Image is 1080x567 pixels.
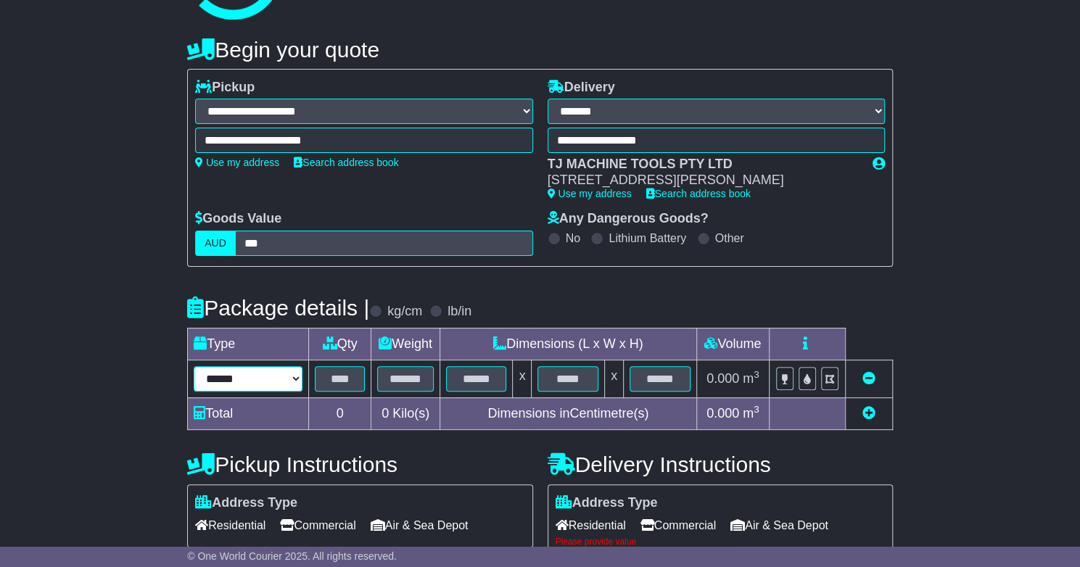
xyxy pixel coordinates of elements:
div: Please provide value [556,537,885,547]
span: Air & Sea Depot [730,514,828,537]
h4: Delivery Instructions [548,452,893,476]
span: Commercial [280,514,355,537]
td: Volume [696,328,769,360]
label: Address Type [556,495,658,511]
label: kg/cm [387,304,422,320]
span: m [743,371,759,386]
td: Type [188,328,309,360]
label: Address Type [195,495,297,511]
a: Search address book [646,188,751,199]
span: 0.000 [706,371,739,386]
h4: Begin your quote [187,38,893,62]
td: 0 [309,397,371,429]
span: Residential [195,514,265,537]
td: Kilo(s) [371,397,440,429]
a: Use my address [195,157,279,168]
td: Weight [371,328,440,360]
label: Lithium Battery [609,231,686,245]
label: Other [715,231,744,245]
sup: 3 [754,404,759,415]
label: Pickup [195,80,255,96]
td: Dimensions in Centimetre(s) [440,397,696,429]
span: Residential [556,514,626,537]
span: Commercial [640,514,716,537]
td: Total [188,397,309,429]
td: x [605,360,624,397]
div: [STREET_ADDRESS][PERSON_NAME] [548,173,858,189]
td: Dimensions (L x W x H) [440,328,696,360]
sup: 3 [754,369,759,380]
div: TJ MACHINE TOOLS PTY LTD [548,157,858,173]
h4: Pickup Instructions [187,452,532,476]
span: Air & Sea Depot [371,514,469,537]
span: 0 [382,406,389,421]
td: Qty [309,328,371,360]
td: x [513,360,532,397]
label: No [566,231,580,245]
a: Search address book [294,157,398,168]
label: AUD [195,231,236,256]
span: m [743,406,759,421]
label: Delivery [548,80,615,96]
h4: Package details | [187,296,369,320]
a: Add new item [862,406,875,421]
a: Remove this item [862,371,875,386]
span: © One World Courier 2025. All rights reserved. [187,550,397,562]
label: Any Dangerous Goods? [548,211,709,227]
label: Goods Value [195,211,281,227]
a: Use my address [548,188,632,199]
span: 0.000 [706,406,739,421]
label: lb/in [448,304,471,320]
